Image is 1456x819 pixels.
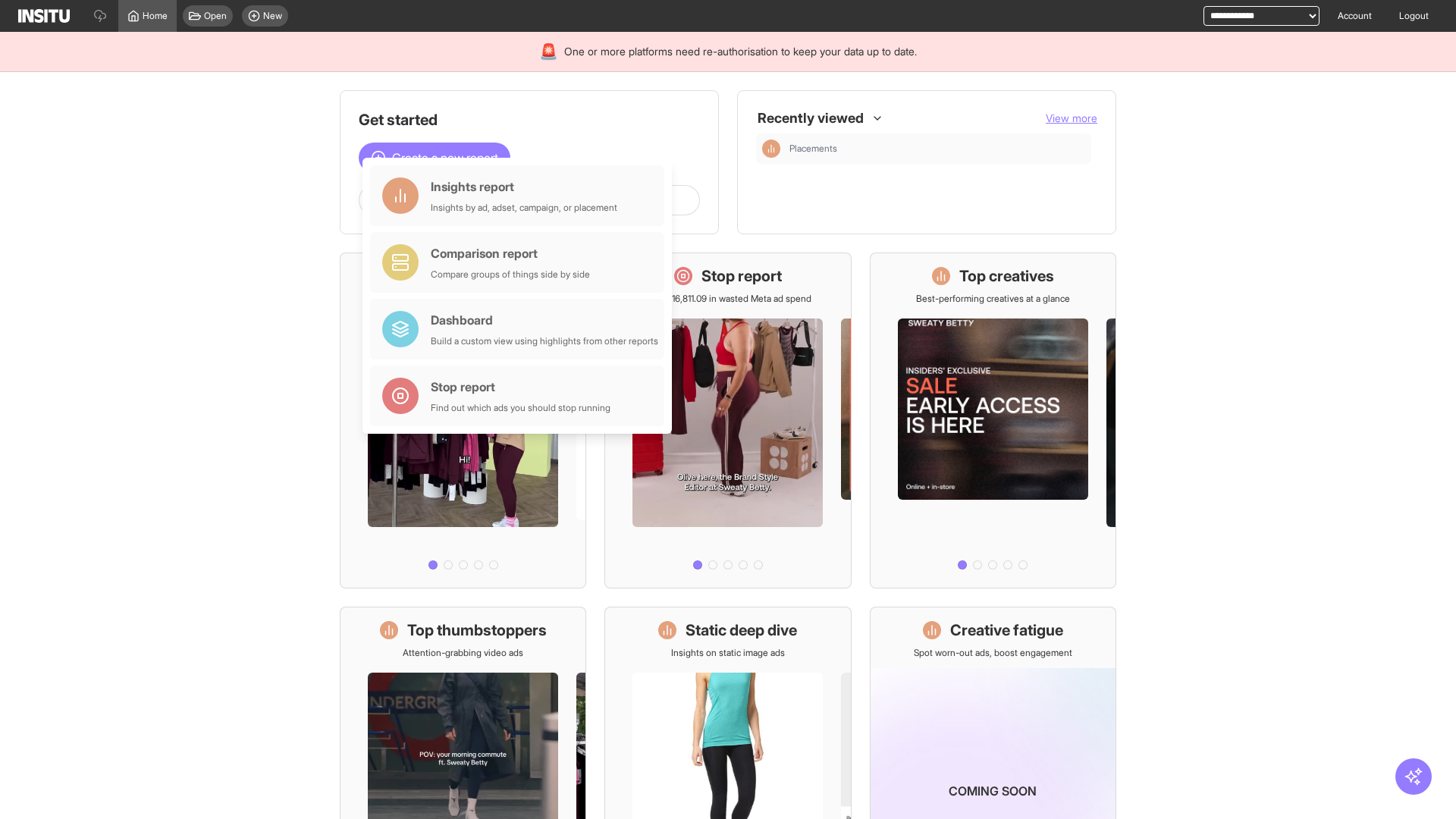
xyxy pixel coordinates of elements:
h1: Static deep dive [686,620,797,641]
span: Placements [789,143,1085,155]
span: Open [204,10,227,22]
h1: Get started [359,109,700,130]
div: Build a custom view using highlights from other reports [431,335,658,347]
div: Find out which ads you should stop running [431,402,610,414]
span: Placements [789,143,837,155]
button: Create a new report [359,143,510,173]
div: Stop report [431,378,610,396]
a: Stop reportSave £16,811.09 in wasted Meta ad spend [604,253,851,588]
a: What's live nowSee all active ads instantly [340,253,586,588]
div: Compare groups of things side by side [431,268,590,281]
p: Insights on static image ads [671,647,785,659]
span: One or more platforms need re-authorisation to keep your data up to date. [564,44,917,59]
p: Attention-grabbing video ads [403,647,523,659]
div: 🚨 [539,41,558,62]
img: Logo [18,9,70,23]
p: Best-performing creatives at a glance [916,293,1070,305]
div: Insights by ad, adset, campaign, or placement [431,202,617,214]
span: Home [143,10,168,22]
h1: Stop report [701,265,782,287]
span: Create a new report [392,149,498,167]
div: Comparison report [431,244,590,262]
span: New [263,10,282,22]
p: Save £16,811.09 in wasted Meta ad spend [645,293,811,305]
h1: Top creatives [959,265,1054,287]
div: Insights report [431,177,617,196]
div: Insights [762,140,780,158]
a: Top creativesBest-performing creatives at a glance [870,253,1116,588]
h1: Top thumbstoppers [407,620,547,641]
div: Dashboard [431,311,658,329]
button: View more [1046,111,1097,126]
span: View more [1046,111,1097,124]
